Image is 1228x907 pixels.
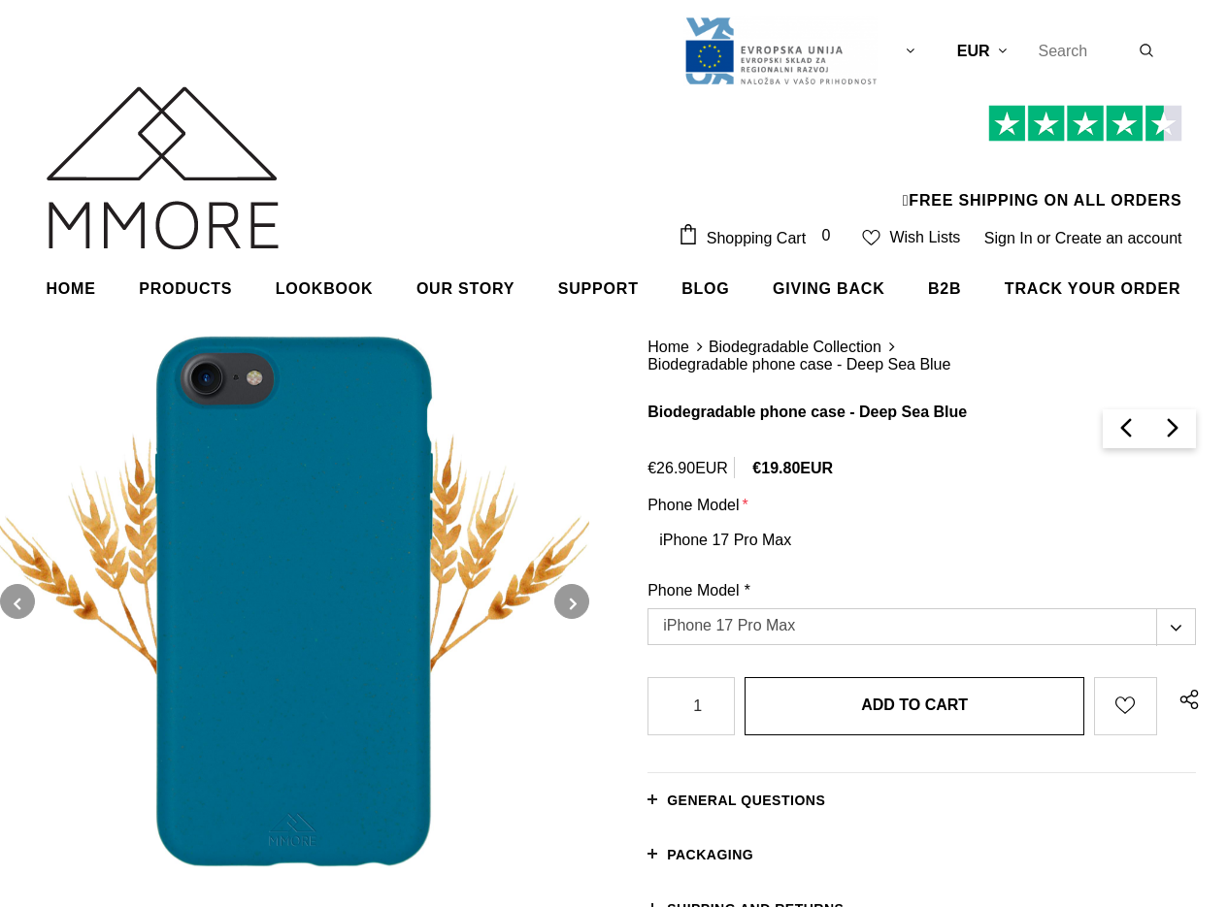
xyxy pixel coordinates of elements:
[707,230,806,247] span: Shopping Cart
[815,225,838,247] span: 0
[1027,38,1139,64] input: Search Site
[416,264,514,312] a: Our Story
[47,86,279,249] img: MMORE Cases
[558,264,639,312] a: support
[47,264,96,312] a: Home
[745,677,1084,735] input: Add to cart
[647,608,1196,644] label: iPhone 17 Pro Max
[139,264,232,312] a: Products
[928,264,961,312] a: B2B
[647,497,748,514] label: Phone Model
[681,264,729,312] a: Blog
[558,280,639,297] span: support
[773,264,884,312] a: Giving back
[752,460,833,476] span: €19.80EUR
[928,280,961,297] span: B2B
[1005,280,1180,297] span: Track your order
[1037,230,1050,246] span: or
[678,223,846,252] a: Shopping Cart 0
[647,356,950,373] span: Biodegradable phone case - Deep Sea Blue
[1005,264,1180,312] a: Track your order
[773,280,884,297] span: Giving back
[139,280,232,297] span: Products
[47,280,96,297] span: Home
[862,222,960,254] a: Wish Lists
[647,404,967,420] span: Biodegradable phone case - Deep Sea Blue
[647,460,728,476] span: €26.90EUR
[683,16,878,86] img: Javni Razpis
[667,847,753,862] span: PACKAGING
[957,43,990,60] span: EUR
[276,264,374,312] a: Lookbook
[984,230,1033,246] a: Sign In
[647,827,1196,882] a: PACKAGING
[681,280,729,297] span: Blog
[647,773,1196,827] a: General Questions
[678,142,1181,192] iframe: Customer reviews powered by Trustpilot
[667,793,825,808] span: General Questions
[889,229,960,246] span: Wish Lists
[683,42,878,58] a: Javni Razpis
[416,280,514,297] span: Our Story
[276,280,374,297] span: Lookbook
[709,339,881,355] a: Biodegradable Collection
[647,582,739,599] span: Phone Model
[678,113,1181,209] span: FREE SHIPPING ON ALL ORDERS
[988,105,1182,143] img: Trust Pilot Stars
[1055,230,1182,246] a: Create an account
[647,339,689,356] a: Home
